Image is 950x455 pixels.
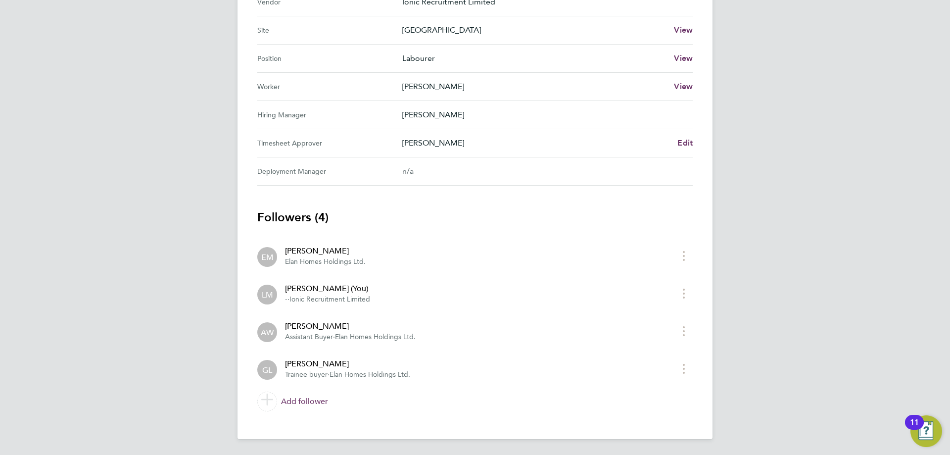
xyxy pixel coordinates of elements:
[257,24,402,36] div: Site
[285,333,333,341] span: Assistant Buyer
[285,295,287,303] span: -
[257,388,693,415] a: Add follower
[328,370,330,379] span: ·
[257,322,277,342] div: Alex Williams
[335,333,416,341] span: Elan Homes Holdings Ltd.
[330,370,410,379] span: Elan Homes Holdings Ltd.
[675,248,693,263] button: timesheet menu
[262,364,272,375] span: GL
[285,320,416,332] div: [PERSON_NAME]
[402,109,685,121] p: [PERSON_NAME]
[289,295,370,303] span: Ionic Recruitment Limited
[287,295,289,303] span: ·
[285,257,366,266] span: Elan Homes Holdings Ltd.
[333,333,335,341] span: ·
[910,422,919,435] div: 11
[285,245,366,257] div: [PERSON_NAME]
[402,24,666,36] p: [GEOGRAPHIC_DATA]
[285,370,328,379] span: Trainee buyer
[402,81,666,93] p: [PERSON_NAME]
[910,415,942,447] button: Open Resource Center, 11 new notifications
[257,52,402,64] div: Position
[402,165,677,177] div: n/a
[674,82,693,91] span: View
[285,283,370,295] div: [PERSON_NAME] (You)
[257,247,277,267] div: Elliot Murphy
[675,361,693,376] button: timesheet menu
[674,25,693,35] span: View
[262,289,273,300] span: LM
[257,209,693,225] h3: Followers (4)
[257,285,277,304] div: Laura Moody (You)
[402,137,669,149] p: [PERSON_NAME]
[674,24,693,36] a: View
[257,165,402,177] div: Deployment Manager
[257,109,402,121] div: Hiring Manager
[285,358,410,370] div: [PERSON_NAME]
[674,81,693,93] a: View
[257,360,277,380] div: Gethin Lloyd
[257,137,402,149] div: Timesheet Approver
[674,52,693,64] a: View
[261,252,274,262] span: EM
[257,81,402,93] div: Worker
[675,286,693,301] button: timesheet menu
[402,52,666,64] p: Labourer
[674,53,693,63] span: View
[261,327,274,338] span: AW
[675,323,693,339] button: timesheet menu
[677,137,693,149] a: Edit
[677,138,693,148] span: Edit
